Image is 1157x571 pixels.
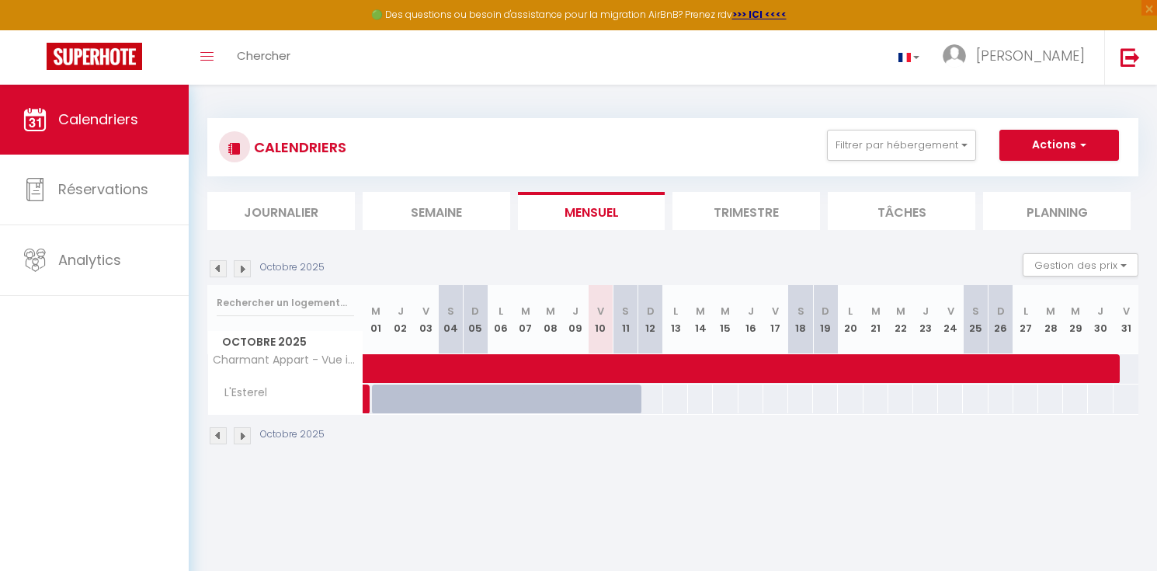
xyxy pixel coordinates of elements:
abbr: L [1023,304,1028,319]
th: 06 [488,285,513,354]
abbr: L [673,304,678,319]
th: 04 [438,285,463,354]
th: 07 [513,285,538,354]
button: Gestion des prix [1023,253,1138,277]
img: logout [1121,47,1140,67]
abbr: S [972,304,979,319]
th: 11 [613,285,638,354]
abbr: M [871,304,881,319]
th: 27 [1013,285,1038,354]
span: Octobre 2025 [208,331,363,353]
th: 17 [763,285,788,354]
th: 10 [588,285,613,354]
li: Planning [983,192,1131,230]
th: 26 [988,285,1013,354]
span: L'Esterel [210,385,271,402]
th: 28 [1038,285,1063,354]
th: 19 [813,285,838,354]
button: Filtrer par hébergement [827,130,976,161]
abbr: V [947,304,954,319]
li: Trimestre [672,192,820,230]
span: Réservations [58,179,148,199]
li: Tâches [828,192,975,230]
li: Semaine [363,192,510,230]
abbr: M [696,304,705,319]
li: Journalier [207,192,355,230]
li: Mensuel [518,192,665,230]
abbr: D [471,304,479,319]
th: 09 [563,285,588,354]
abbr: M [896,304,905,319]
th: 25 [963,285,988,354]
th: 24 [938,285,963,354]
th: 18 [788,285,813,354]
th: 29 [1063,285,1088,354]
img: Super Booking [47,43,142,70]
span: Charmant Appart - Vue imprenable sur le lac Léman [210,354,366,366]
abbr: J [572,304,578,319]
abbr: S [622,304,629,319]
th: 22 [888,285,913,354]
th: 21 [863,285,888,354]
th: 02 [388,285,413,354]
a: >>> ICI <<<< [732,8,787,21]
th: 15 [713,285,738,354]
abbr: D [647,304,655,319]
img: ... [943,44,966,68]
abbr: M [721,304,730,319]
th: 08 [538,285,563,354]
abbr: V [1123,304,1130,319]
span: Chercher [237,47,290,64]
a: Chercher [225,30,302,85]
th: 31 [1114,285,1138,354]
th: 01 [363,285,388,354]
abbr: M [521,304,530,319]
abbr: S [797,304,804,319]
span: Calendriers [58,110,138,129]
span: Analytics [58,250,121,270]
abbr: V [597,304,604,319]
th: 13 [663,285,688,354]
abbr: M [371,304,380,319]
button: Actions [999,130,1119,161]
p: Octobre 2025 [260,260,325,275]
th: 12 [638,285,663,354]
a: ... [PERSON_NAME] [931,30,1104,85]
abbr: D [822,304,829,319]
abbr: J [922,304,929,319]
abbr: V [772,304,779,319]
h3: CALENDRIERS [250,130,346,165]
abbr: J [1097,304,1103,319]
abbr: L [848,304,853,319]
th: 23 [913,285,938,354]
th: 30 [1088,285,1113,354]
abbr: D [997,304,1005,319]
p: Octobre 2025 [260,427,325,442]
span: [PERSON_NAME] [976,46,1085,65]
abbr: M [546,304,555,319]
th: 03 [413,285,438,354]
th: 05 [463,285,488,354]
abbr: S [447,304,454,319]
input: Rechercher un logement... [217,289,354,317]
abbr: V [422,304,429,319]
th: 20 [838,285,863,354]
abbr: M [1046,304,1055,319]
abbr: J [748,304,754,319]
abbr: M [1071,304,1080,319]
abbr: L [499,304,503,319]
abbr: J [398,304,404,319]
th: 14 [688,285,713,354]
th: 16 [738,285,763,354]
